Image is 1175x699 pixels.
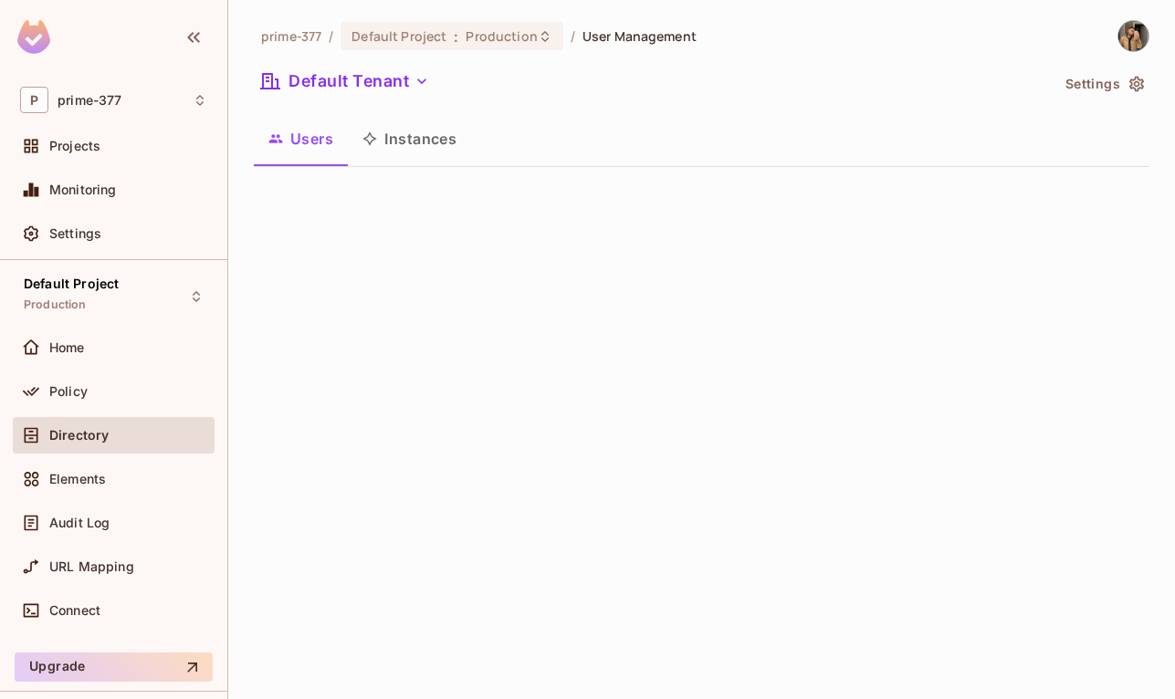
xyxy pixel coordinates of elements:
[453,29,459,44] span: :
[17,20,50,54] img: SReyMgAAAABJRU5ErkJggg==
[49,472,106,486] span: Elements
[1058,69,1149,99] button: Settings
[49,603,100,618] span: Connect
[24,297,87,312] span: Production
[466,27,537,45] span: Production
[348,116,471,162] button: Instances
[49,559,134,574] span: URL Mapping
[49,516,110,530] span: Audit Log
[24,276,119,291] span: Default Project
[582,27,697,45] span: User Management
[1118,21,1149,51] img: Nicolas Cunha
[58,93,121,108] span: Workspace: prime-377
[351,27,446,45] span: Default Project
[261,27,321,45] span: the active workspace
[254,67,436,96] button: Default Tenant
[254,116,348,162] button: Users
[20,87,48,113] span: P
[49,183,117,197] span: Monitoring
[49,139,100,153] span: Projects
[49,226,101,241] span: Settings
[49,340,85,355] span: Home
[49,384,88,399] span: Policy
[49,428,109,443] span: Directory
[15,652,213,682] button: Upgrade
[329,27,333,45] li: /
[571,27,575,45] li: /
